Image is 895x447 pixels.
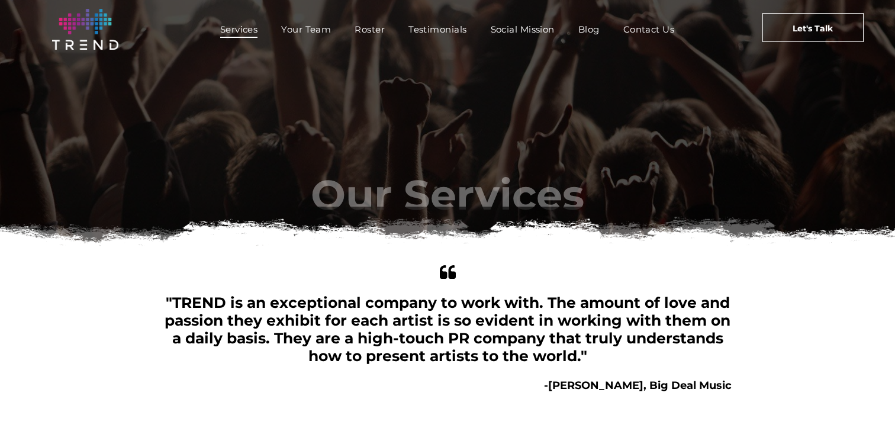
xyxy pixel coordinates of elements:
[311,169,584,220] font: Our Services
[544,379,732,392] b: -[PERSON_NAME], Big Deal Music
[566,21,611,38] a: Blog
[165,294,730,365] span: "TREND is an exceptional company to work with. The amount of love and passion they exhibit for ea...
[208,21,270,38] a: Services
[269,21,343,38] a: Your Team
[479,21,566,38] a: Social Mission
[793,14,833,43] span: Let's Talk
[52,9,118,50] img: logo
[611,21,687,38] a: Contact Us
[397,21,478,38] a: Testimonials
[343,21,397,38] a: Roster
[762,13,864,42] a: Let's Talk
